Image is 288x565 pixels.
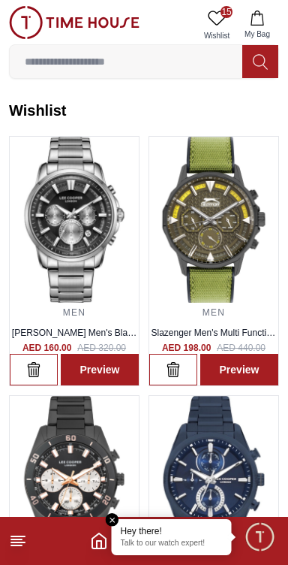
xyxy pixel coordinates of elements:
[12,328,136,362] a: [PERSON_NAME] Men's Black Dial Multi Function Watch - LC08068.350
[198,30,235,41] span: Wishlist
[151,328,276,362] a: Slazenger Men's Multi Function Green Dial Watch - SL.9.2217.2.03
[162,342,211,354] h4: AED 198.00
[106,513,119,527] em: Close tooltip
[121,525,223,537] div: Hey there!
[90,532,108,550] a: Home
[77,342,126,354] span: AED 320.00
[10,137,139,303] img: ...
[121,539,223,549] p: Talk to our watch expert!
[235,6,279,44] button: My Bag
[220,6,232,18] span: 15
[244,521,277,554] div: Chat Widget
[198,6,235,44] a: 15Wishlist
[63,307,85,318] a: MEN
[200,354,278,385] a: Preview
[202,307,225,318] a: MEN
[61,354,139,385] a: Preview
[149,137,278,303] img: ...
[238,29,276,40] span: My Bag
[149,396,278,562] img: ...
[10,396,139,562] img: ...
[9,100,279,121] h2: Wishlist
[217,342,265,354] span: AED 440.00
[22,342,71,354] h4: AED 160.00
[9,6,139,39] img: ...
